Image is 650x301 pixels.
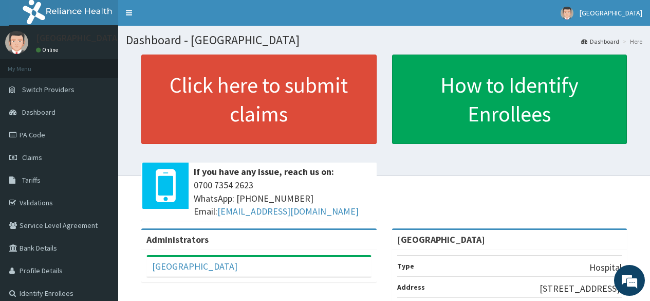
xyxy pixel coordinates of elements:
[194,179,372,218] span: 0700 7354 2623 WhatsApp: [PHONE_NUMBER] Email:
[620,37,642,46] li: Here
[146,234,209,245] b: Administrators
[580,8,642,17] span: [GEOGRAPHIC_DATA]
[5,31,28,54] img: User Image
[22,108,55,117] span: Dashboard
[194,166,334,178] b: If you have any issue, reach us on:
[540,282,622,295] p: [STREET_ADDRESS].
[397,261,414,271] b: Type
[141,55,377,144] a: Click here to submit claims
[581,37,619,46] a: Dashboard
[22,85,75,94] span: Switch Providers
[126,33,642,47] h1: Dashboard - [GEOGRAPHIC_DATA]
[36,33,121,43] p: [GEOGRAPHIC_DATA]
[152,260,237,272] a: [GEOGRAPHIC_DATA]
[36,46,61,54] a: Online
[397,282,425,292] b: Address
[217,205,359,217] a: [EMAIL_ADDRESS][DOMAIN_NAME]
[22,153,42,162] span: Claims
[22,175,41,185] span: Tariffs
[392,55,627,144] a: How to Identify Enrollees
[561,7,573,20] img: User Image
[397,234,485,245] strong: [GEOGRAPHIC_DATA]
[589,261,622,274] p: Hospital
